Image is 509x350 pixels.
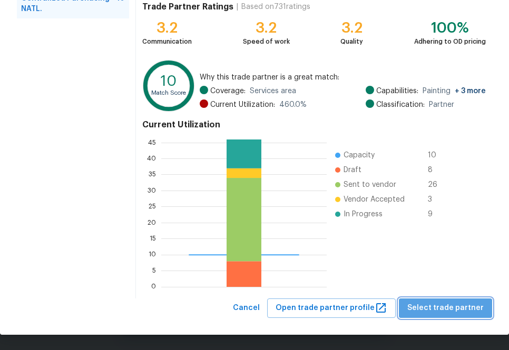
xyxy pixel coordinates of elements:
text: 5 [152,267,156,274]
span: Select trade partner [407,302,484,315]
text: 40 [147,155,156,162]
span: Current Utilization: [210,99,275,110]
text: 35 [149,172,156,178]
div: Based on 731 ratings [241,2,310,12]
span: Partner [429,99,454,110]
span: 3 [428,194,445,205]
text: 10 [161,74,177,88]
span: Vendor Accepted [344,194,405,205]
button: Cancel [229,298,264,318]
div: Communication [142,36,192,47]
span: Classification: [376,99,425,110]
span: 26 [428,179,445,190]
text: 0 [151,284,156,290]
div: Quality [340,36,363,47]
span: Open trade partner profile [276,302,387,315]
text: 15 [150,235,156,242]
span: 10 [428,150,445,161]
text: 30 [148,187,156,194]
span: 460.0 % [279,99,307,110]
span: Sent to vendor [344,179,396,190]
text: 25 [149,204,156,210]
span: Services area [250,86,296,96]
button: Open trade partner profile [267,298,396,318]
span: Painting [423,86,486,96]
span: Why this trade partner is a great match: [200,72,486,83]
span: Cancel [233,302,260,315]
span: Capacity [344,150,375,161]
span: Capabilities: [376,86,418,96]
span: 8 [428,165,445,175]
div: Speed of work [243,36,290,47]
span: 9 [428,209,445,219]
span: Coverage: [210,86,246,96]
button: Select trade partner [399,298,492,318]
h4: Trade Partner Ratings [142,2,233,12]
span: Draft [344,165,361,175]
h4: Current Utilization [142,119,486,130]
span: In Progress [344,209,383,219]
div: Adhering to OD pricing [414,36,486,47]
text: 45 [148,139,156,146]
div: | [233,2,241,12]
text: 20 [148,219,156,226]
text: 10 [149,252,156,258]
text: Match Score [152,90,187,96]
div: 100% [414,23,486,33]
div: 3.2 [243,23,290,33]
span: + 3 more [455,87,486,95]
div: 3.2 [142,23,192,33]
div: 3.2 [340,23,363,33]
